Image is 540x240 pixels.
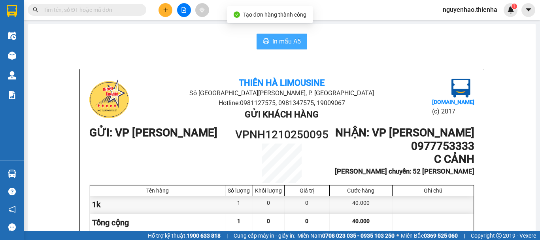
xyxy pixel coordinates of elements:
button: file-add [177,3,191,17]
span: 1 [237,218,240,224]
span: Hỗ trợ kỹ thuật: [148,231,221,240]
b: Gửi khách hàng [245,110,319,119]
div: 0 [285,196,330,214]
img: icon-new-feature [507,6,514,13]
button: printerIn mẫu A5 [257,34,307,49]
span: notification [8,206,16,213]
span: caret-down [525,6,532,13]
sup: 1 [512,4,517,9]
b: Thiên Hà Limousine [239,78,325,88]
div: 1 [225,196,253,214]
div: Ghi chú [395,187,472,194]
span: | [464,231,465,240]
h1: C CẢNH [330,153,474,166]
span: Cung cấp máy in - giấy in: [234,231,295,240]
span: Tạo đơn hàng thành công [243,11,306,18]
div: 1k [90,196,225,214]
img: logo.jpg [89,79,129,118]
img: solution-icon [8,91,16,99]
div: Số lượng [227,187,251,194]
div: Cước hàng [332,187,390,194]
img: logo-vxr [7,5,17,17]
span: question-circle [8,188,16,195]
li: Số [GEOGRAPHIC_DATA][PERSON_NAME], P. [GEOGRAPHIC_DATA] [153,88,410,98]
span: In mẫu A5 [272,36,301,46]
span: search [33,7,38,13]
span: ⚪️ [397,234,399,237]
div: 40.000 [330,196,393,214]
span: message [8,223,16,231]
b: GỬI : VP [PERSON_NAME] [10,57,138,70]
h1: VPNH1210250095 [234,126,330,144]
span: 0 [305,218,308,224]
img: warehouse-icon [8,170,16,178]
li: Số [GEOGRAPHIC_DATA][PERSON_NAME], P. [GEOGRAPHIC_DATA] [74,19,330,29]
li: (c) 2017 [432,106,474,116]
span: check-circle [234,11,240,18]
img: logo.jpg [451,79,470,98]
span: file-add [181,7,187,13]
div: 0 [253,196,285,214]
b: NHẬN : VP [PERSON_NAME] [335,126,474,139]
span: 40.000 [352,218,370,224]
span: nguyenhao.thienha [436,5,504,15]
button: caret-down [521,3,535,17]
span: copyright [496,233,502,238]
b: GỬI : VP [PERSON_NAME] [89,126,217,139]
span: plus [163,7,168,13]
button: plus [159,3,172,17]
img: warehouse-icon [8,71,16,79]
img: warehouse-icon [8,51,16,60]
strong: 0369 525 060 [424,232,458,239]
div: Khối lượng [255,187,282,194]
input: Tìm tên, số ĐT hoặc mã đơn [43,6,137,14]
button: aim [195,3,209,17]
img: logo.jpg [10,10,49,49]
span: Miền Bắc [401,231,458,240]
b: [PERSON_NAME] chuyển: 52 [PERSON_NAME] [335,167,474,175]
b: [DOMAIN_NAME] [432,99,474,105]
strong: 1900 633 818 [187,232,221,239]
li: Hotline: 0981127575, 0981347575, 19009067 [153,98,410,108]
img: warehouse-icon [8,32,16,40]
span: Tổng cộng [92,218,129,227]
span: 1 [513,4,515,9]
div: Tên hàng [92,187,223,194]
span: 0 [267,218,270,224]
li: Hotline: 0981127575, 0981347575, 19009067 [74,29,330,39]
span: | [227,231,228,240]
div: Giá trị [287,187,327,194]
span: Miền Nam [297,231,395,240]
h1: 0977753333 [330,140,474,153]
span: aim [199,7,205,13]
span: printer [263,38,269,45]
strong: 0708 023 035 - 0935 103 250 [322,232,395,239]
